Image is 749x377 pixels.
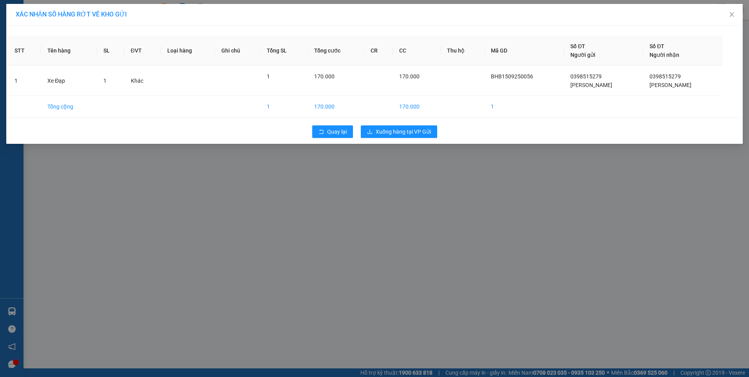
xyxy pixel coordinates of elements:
[570,52,595,58] span: Người gửi
[103,78,107,84] span: 1
[649,43,664,49] span: Số ĐT
[367,129,373,135] span: download
[649,73,681,80] span: 0398515279
[8,66,41,96] td: 1
[308,36,364,66] th: Tổng cước
[491,73,533,80] span: BHB1509250056
[327,127,347,136] span: Quay lại
[376,127,431,136] span: Xuống hàng tại VP Gửi
[361,125,437,138] button: downloadXuống hàng tại VP Gửi
[485,36,564,66] th: Mã GD
[649,82,691,88] span: [PERSON_NAME]
[41,66,97,96] td: Xe Đạp
[721,4,743,26] button: Close
[8,36,41,66] th: STT
[441,36,485,66] th: Thu hộ
[399,73,420,80] span: 170.000
[41,36,97,66] th: Tên hàng
[41,96,97,118] td: Tổng cộng
[729,11,735,18] span: close
[570,43,585,49] span: Số ĐT
[649,52,679,58] span: Người nhận
[393,36,441,66] th: CC
[308,96,364,118] td: 170.000
[125,36,161,66] th: ĐVT
[261,36,308,66] th: Tổng SL
[314,73,335,80] span: 170.000
[570,73,602,80] span: 0398515279
[485,96,564,118] td: 1
[364,36,393,66] th: CR
[570,82,612,88] span: [PERSON_NAME]
[267,73,270,80] span: 1
[261,96,308,118] td: 1
[161,36,215,66] th: Loại hàng
[97,36,125,66] th: SL
[318,129,324,135] span: rollback
[215,36,261,66] th: Ghi chú
[125,66,161,96] td: Khác
[16,11,127,18] span: XÁC NHẬN SỐ HÀNG RỚT VỀ KHO GỬI
[393,96,441,118] td: 170.000
[312,125,353,138] button: rollbackQuay lại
